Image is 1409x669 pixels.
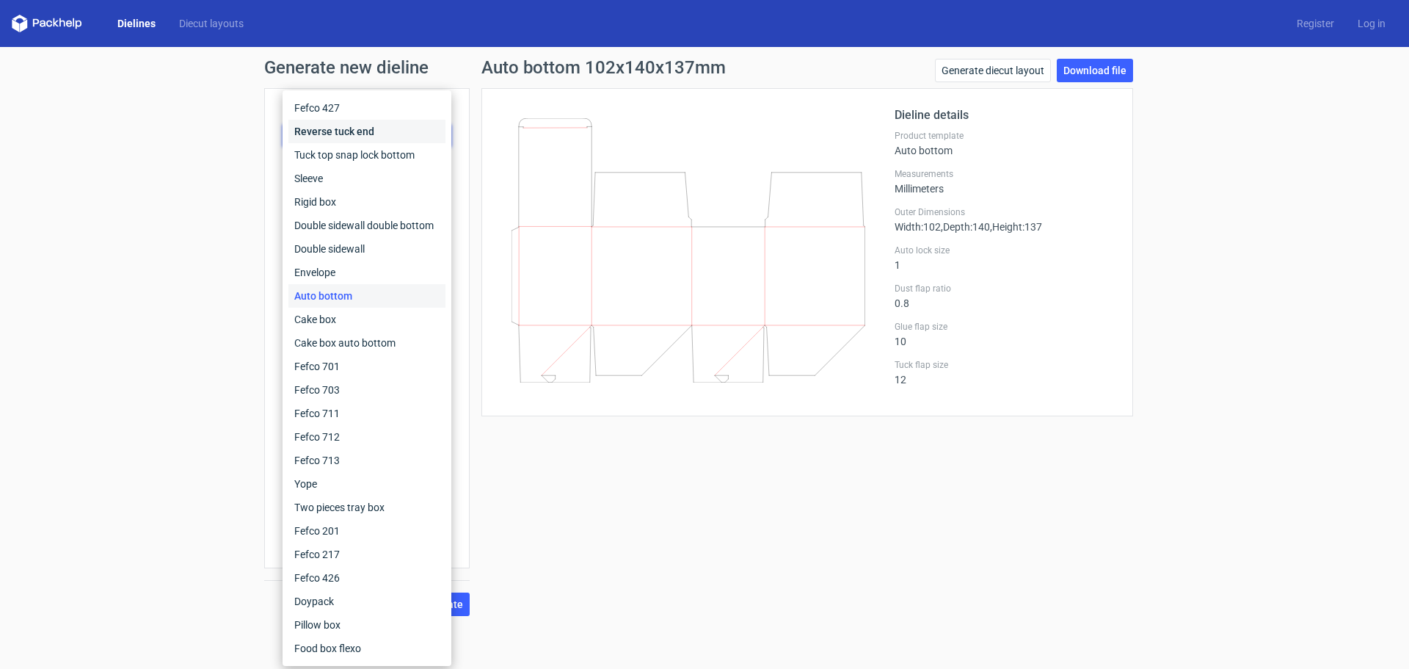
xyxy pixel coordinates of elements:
div: 12 [895,359,1115,386]
div: Fefco 713 [288,449,445,472]
div: Millimeters [895,168,1115,195]
div: Fefco 426 [288,566,445,590]
div: Fefco 427 [288,96,445,120]
h1: Generate new dieline [264,59,1145,76]
span: , Height : 137 [990,221,1042,233]
h2: Dieline details [895,106,1115,124]
div: Tuck top snap lock bottom [288,143,445,167]
div: Doypack [288,590,445,613]
a: Diecut layouts [167,16,255,31]
label: Product template [895,130,1115,142]
span: , Depth : 140 [941,221,990,233]
a: Log in [1346,16,1397,31]
div: Fefco 712 [288,425,445,449]
div: Food box flexo [288,637,445,660]
div: Two pieces tray box [288,496,445,519]
label: Dust flap ratio [895,283,1115,294]
a: Register [1285,16,1346,31]
div: Cake box auto bottom [288,331,445,355]
div: Auto bottom [288,284,445,308]
div: Rigid box [288,190,445,214]
div: Cake box [288,308,445,331]
div: 0.8 [895,283,1115,309]
label: Glue flap size [895,321,1115,333]
span: Width : 102 [895,221,941,233]
div: 1 [895,245,1115,271]
div: Auto bottom [895,130,1115,156]
label: Outer Dimensions [895,206,1115,218]
div: Envelope [288,261,445,284]
div: Pillow box [288,613,445,637]
div: Fefco 201 [288,519,445,543]
div: Yope [288,472,445,496]
a: Download file [1057,59,1133,82]
label: Auto lock size [895,245,1115,256]
div: Fefco 217 [288,543,445,566]
h1: Auto bottom 102x140x137mm [481,59,726,76]
div: Double sidewall double bottom [288,214,445,237]
div: Sleeve [288,167,445,190]
a: Generate diecut layout [935,59,1051,82]
div: Reverse tuck end [288,120,445,143]
div: Fefco 703 [288,378,445,402]
div: Double sidewall [288,237,445,261]
label: Measurements [895,168,1115,180]
div: Fefco 711 [288,402,445,425]
label: Tuck flap size [895,359,1115,371]
div: Fefco 701 [288,355,445,378]
div: 10 [895,321,1115,347]
a: Dielines [106,16,167,31]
